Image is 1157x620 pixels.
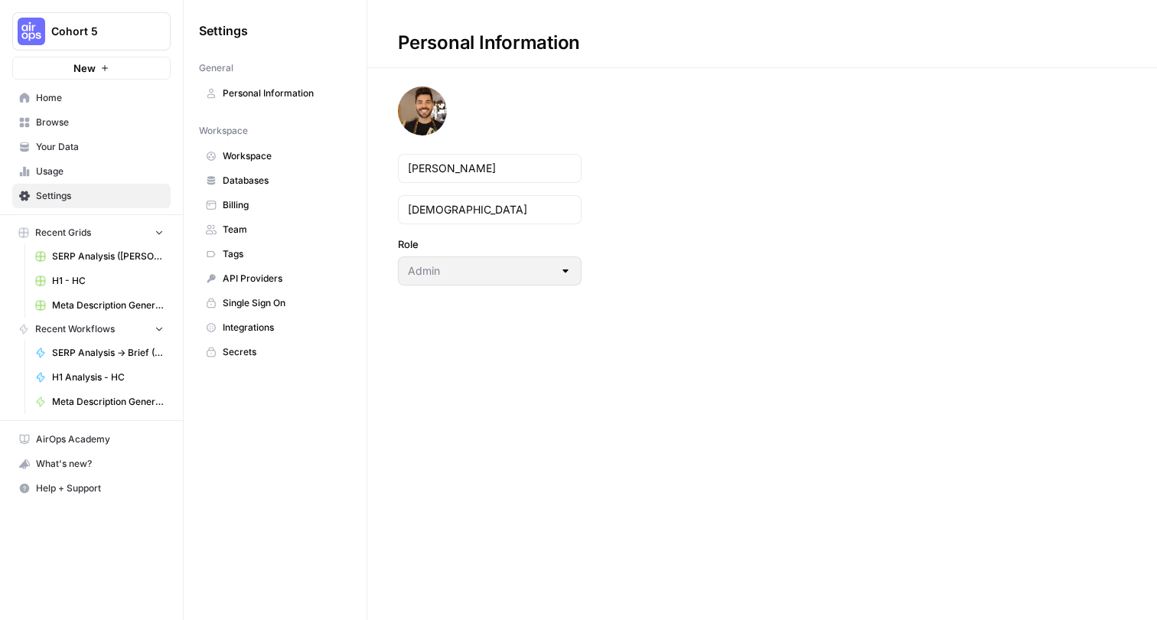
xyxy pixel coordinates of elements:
[52,346,164,360] span: SERP Analysis -> Brief ([PERSON_NAME])
[199,315,351,340] a: Integrations
[51,24,144,39] span: Cohort 5
[52,370,164,384] span: H1 Analysis - HC
[223,272,344,286] span: API Providers
[36,91,164,105] span: Home
[12,110,171,135] a: Browse
[367,31,611,55] div: Personal Information
[199,291,351,315] a: Single Sign On
[199,61,233,75] span: General
[223,149,344,163] span: Workspace
[28,244,171,269] a: SERP Analysis ([PERSON_NAME])
[12,135,171,159] a: Your Data
[199,217,351,242] a: Team
[398,86,447,135] img: avatar
[199,81,351,106] a: Personal Information
[18,18,45,45] img: Cohort 5 Logo
[52,395,164,409] span: Meta Description Generator ([GEOGRAPHIC_DATA])
[12,184,171,208] a: Settings
[28,341,171,365] a: SERP Analysis -> Brief ([PERSON_NAME])
[28,269,171,293] a: H1 - HC
[36,140,164,154] span: Your Data
[28,390,171,414] a: Meta Description Generator ([GEOGRAPHIC_DATA])
[199,266,351,291] a: API Providers
[35,226,91,240] span: Recent Grids
[52,299,164,312] span: Meta Description Generator ([PERSON_NAME]) Grid
[12,427,171,452] a: AirOps Academy
[199,124,248,138] span: Workspace
[199,21,248,40] span: Settings
[223,86,344,100] span: Personal Information
[223,247,344,261] span: Tags
[52,274,164,288] span: H1 - HC
[199,340,351,364] a: Secrets
[12,452,171,476] button: What's new?
[199,242,351,266] a: Tags
[12,86,171,110] a: Home
[36,432,164,446] span: AirOps Academy
[223,223,344,237] span: Team
[223,174,344,188] span: Databases
[199,193,351,217] a: Billing
[223,345,344,359] span: Secrets
[28,293,171,318] a: Meta Description Generator ([PERSON_NAME]) Grid
[12,318,171,341] button: Recent Workflows
[12,221,171,244] button: Recent Grids
[36,116,164,129] span: Browse
[199,168,351,193] a: Databases
[223,296,344,310] span: Single Sign On
[73,60,96,76] span: New
[12,476,171,501] button: Help + Support
[199,144,351,168] a: Workspace
[35,322,115,336] span: Recent Workflows
[52,250,164,263] span: SERP Analysis ([PERSON_NAME])
[12,159,171,184] a: Usage
[36,189,164,203] span: Settings
[398,237,582,252] label: Role
[36,481,164,495] span: Help + Support
[13,452,170,475] div: What's new?
[36,165,164,178] span: Usage
[28,365,171,390] a: H1 Analysis - HC
[223,198,344,212] span: Billing
[223,321,344,334] span: Integrations
[12,12,171,51] button: Workspace: Cohort 5
[12,57,171,80] button: New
